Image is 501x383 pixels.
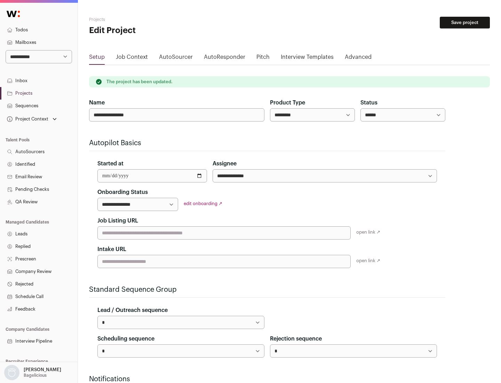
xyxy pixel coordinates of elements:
a: Setup [89,53,105,64]
a: AutoSourcer [159,53,193,64]
label: Rejection sequence [270,335,322,343]
a: Pitch [256,53,270,64]
h2: Standard Sequence Group [89,285,445,295]
p: The project has been updated. [106,79,173,85]
label: Scheduling sequence [97,335,154,343]
label: Name [89,99,105,107]
img: nopic.png [4,365,19,380]
button: Open dropdown [3,365,63,380]
p: [PERSON_NAME] [24,367,61,373]
img: Wellfound [3,7,24,21]
label: Assignee [213,159,237,168]
label: Onboarding Status [97,188,148,196]
div: Project Context [6,116,48,122]
button: Open dropdown [6,114,58,124]
label: Started at [97,159,124,168]
h1: Edit Project [89,25,223,36]
label: Product Type [270,99,305,107]
label: Status [360,99,377,107]
label: Job Listing URL [97,217,138,225]
p: Bagelicious [24,373,47,378]
h2: Autopilot Basics [89,138,445,148]
a: Job Context [116,53,148,64]
h2: Projects [89,17,223,22]
a: edit onboarding ↗ [184,201,222,206]
a: AutoResponder [204,53,245,64]
a: Interview Templates [281,53,334,64]
button: Save project [440,17,490,29]
label: Intake URL [97,245,126,253]
label: Lead / Outreach sequence [97,306,168,314]
a: Advanced [345,53,372,64]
